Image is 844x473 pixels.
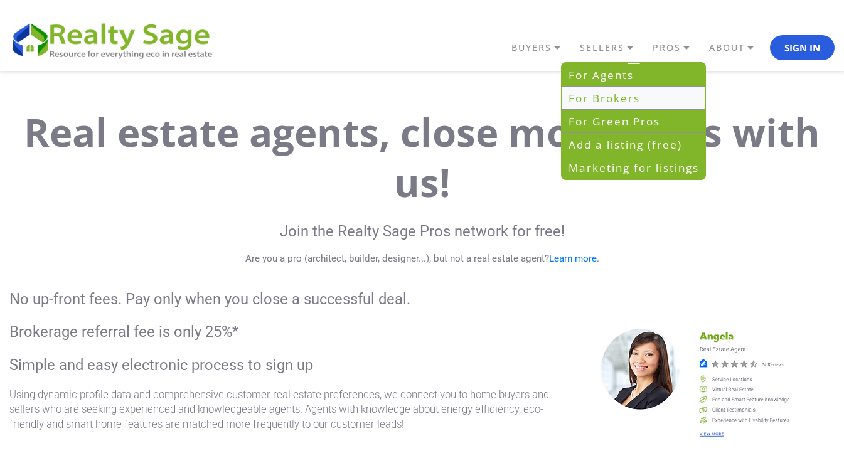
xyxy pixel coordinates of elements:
a: PROS [649,37,706,58]
p: Are you a pro (architect, builder, designer...), but not a real estate agent? . [9,252,835,265]
p: Join the Realty Sage Pros network for free! [9,212,835,252]
a: ABOUT [706,37,770,58]
img: REALTY SAGE [9,19,223,60]
h1: Real estate agents, close more deals with us! [9,107,835,208]
div: BUYERS [561,62,706,180]
a: Learn more [549,253,597,264]
button: Sign In [770,35,835,60]
p: Simple and easy electronic process to sign up [9,355,553,376]
a: For Brokers [562,87,705,110]
a: For Agents [562,63,705,87]
a: Marketing for listings [562,156,705,179]
a: For Green Pros [562,110,705,133]
p: Brokerage referral fee is only 25%* [9,322,553,343]
a: SELLERS [577,37,649,58]
a: BUYERS [508,37,577,58]
img: agent-profile-angela.png [588,316,819,453]
a: Add a listing (free) [562,133,705,156]
p: Using dynamic profile data and comprehensive customer real estate preferences, we connect you to ... [9,388,553,432]
p: No up-front fees. Pay only when you close a successful deal. [9,289,553,310]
